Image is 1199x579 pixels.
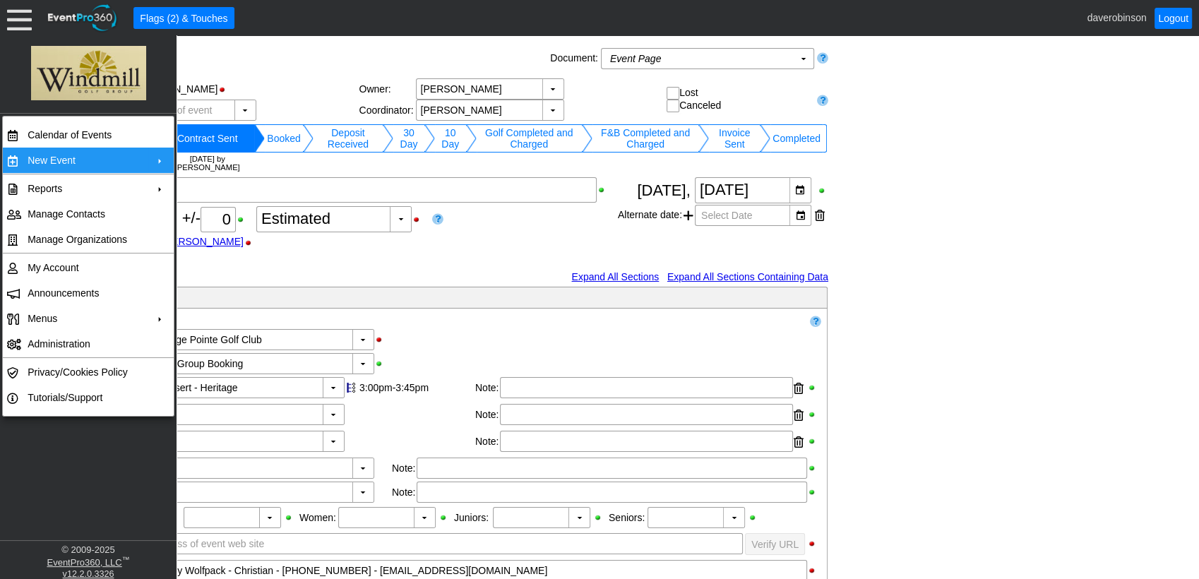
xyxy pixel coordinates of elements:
div: Show this item on timeline; click to toggle [345,377,357,398]
span: Verify URL [748,537,801,551]
div: Show Room Use when printing; click to hide Room Use when printing. [807,410,820,419]
a: as of 2:44 PM [DATE] by [PERSON_NAME] [52,236,244,247]
i: Event Page [610,53,661,64]
div: Show Mens Tee Box when printing; click to hide Mens Tee Box when printing. [284,513,297,523]
td: Menus [22,306,148,331]
tr: Menus [3,306,174,331]
a: Expand All Sections [571,271,659,282]
td: Administration [22,331,148,357]
div: Show Event Title when printing; click to hide Event Title when printing. [597,185,613,195]
div: Hide Facility when printing; click to show Facility when printing. [374,335,390,345]
td: Change status to 30 Day [393,124,424,153]
td: Manage Contacts [22,201,148,227]
div: Created [DATE] by [PERSON_NAME] [52,78,359,100]
div: Show Juniors Tee Box when printing; click to hide Juniors Tee Box when printing. [593,513,606,523]
td: Change status to F&B Completed and Charged [592,124,698,153]
div: Document: [547,48,601,72]
div: Remove service [794,431,804,453]
div: Show Event Type when printing; click to hide Event Type when printing. [374,359,390,369]
div: 3:00pm-3:45pm [359,382,472,393]
div: © 2009- 2025 [4,544,173,555]
div: General Information [56,289,766,306]
div: Show Event Format when printing; click to hide Event Format when printing. [807,463,820,473]
tr: Reports [3,176,174,201]
td: Change status to Completed [770,124,823,153]
td: Change status to Invoice Sent [709,124,760,153]
div: Show Event Date when printing; click to hide Event Date when printing. [817,186,828,196]
td: [DATE] by [PERSON_NAME] [160,153,254,174]
div: Calgary Wolfpack - Christian - [PHONE_NUMBER] - [EMAIL_ADDRESS][DOMAIN_NAME] [148,563,804,578]
a: Logout [1155,8,1192,29]
tr: Manage Organizations [3,227,174,252]
div: Lost Canceled [667,87,811,113]
div: Show Services when printing; click to hide Services when printing. [807,436,820,446]
div: Note: [475,404,500,426]
div: Remove room [794,405,804,426]
tr: My Account [3,255,174,280]
div: Owner: [359,83,416,95]
div: Alternate date: [618,203,828,227]
tr: Calendar of Events [3,122,174,148]
td: Change status to 10 Day [435,124,466,153]
div: Coordinator: [359,105,416,116]
img: Logo [31,35,146,111]
a: v12.2.0.3326 [63,569,114,579]
span: Select Date [698,205,755,225]
div: Show Seniors Tee Box when printing; click to hide Seniors Tee Box when printing. [748,513,760,523]
span: Address of event web site [148,534,267,554]
div: Show Plus/Minus Count when printing; click to hide Plus/Minus Count when printing. [236,215,252,225]
div: Seniors: [609,507,648,528]
td: New Event [22,148,148,173]
td: Privacy/Cookies Policy [22,359,148,385]
div: Juniors: [454,507,493,528]
div: Remove course [794,378,804,399]
td: Change status to Contract Sent [160,124,254,153]
td: Tutorials/Support [22,385,148,410]
a: EventPro360, LLC [47,557,121,568]
span: Add another alternate date [684,205,693,226]
div: Hide Guest Count Status when printing; click to show Guest Count Status when printing. [412,215,428,225]
span: Flags (2) & Touches [137,11,230,25]
div: Menu: Click or 'Crtl+M' to toggle menu open/close [7,6,32,30]
span: +/- [182,209,256,227]
div: Hide Event Note when printing; click to show Event Note when printing. [807,566,820,575]
tr: New Event [3,148,174,173]
tr: Announcements [3,280,174,306]
td: My Account [22,255,148,280]
div: Show Course when printing; click to hide Course when printing. [807,383,820,393]
span: daverobinson [1087,11,1146,23]
div: Note: [392,482,417,503]
div: Remove this date [815,205,825,226]
div: Hide Guest Count Stamp when printing; click to show Guest Count Stamp when printing. [244,238,260,248]
tr: Administration [3,331,174,357]
tr: Privacy/Cookies Policy [3,359,174,385]
div: Note: [475,377,500,400]
td: Announcements [22,280,148,306]
span: [DATE], [637,181,690,199]
div: Show Womens Tee Box when printing; click to hide Womens Tee Box when printing. [439,513,451,523]
td: Reports [22,176,148,201]
div: Hide Public URL when printing; click to show Public URL when printing. [807,539,820,549]
td: Change status to Booked [265,124,302,153]
div: Women: [299,507,338,528]
div: Edit start & end times [357,377,474,398]
a: Expand All Sections Containing Data [667,271,828,282]
td: Calendar of Events [22,122,148,148]
div: Note: [475,431,500,453]
div: Show Tee Format when printing; click to hide Tee Format when printing. [807,487,820,497]
td: Manage Organizations [22,227,148,252]
div: Note: [392,458,417,479]
div: Hide Status Bar when printing; click to show Status Bar when printing. [217,85,234,95]
tr: Manage Contacts [3,201,174,227]
td: Change status to Deposit Received [314,124,383,153]
tr: Tutorials/Support [3,385,174,410]
td: Change status to Golf Completed and Charged [477,124,582,153]
sup: ™ [122,555,130,563]
img: EventPro360 [46,2,119,34]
